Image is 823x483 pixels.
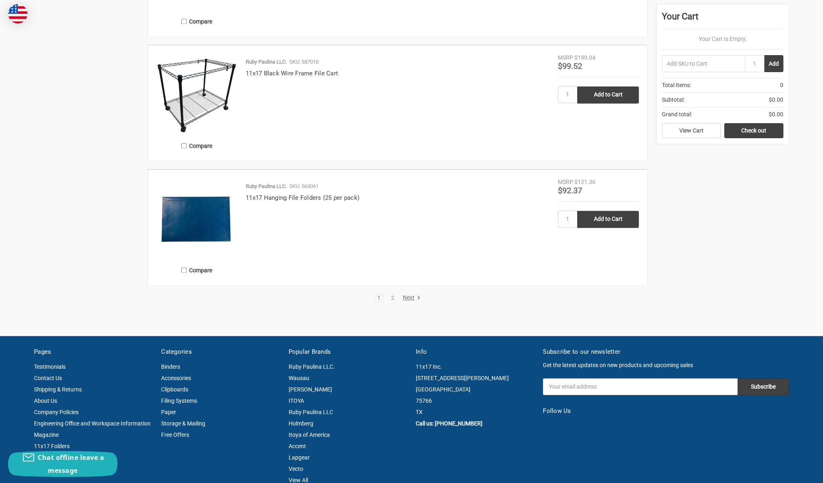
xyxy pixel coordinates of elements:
[289,409,333,415] a: Ruby Paulina LLC
[34,375,62,381] a: Contact Us
[34,386,82,393] a: Shipping & Returns
[34,409,79,415] a: Company Policies
[38,453,104,475] span: Chat offline leave a message
[289,347,407,357] h5: Popular Brands
[161,420,205,427] a: Storage & Mailing
[558,186,582,195] span: $92.37
[161,347,280,357] h5: Categories
[246,194,359,201] a: 11x17 Hanging File Folders (25 per pack)
[764,55,783,72] button: Add
[246,70,338,77] a: 11x17 Black Wire Frame File Cart
[289,58,319,66] p: SKU: 587010
[577,211,639,228] input: Add to Cart
[161,398,197,404] a: Filing Systems
[543,361,789,370] p: Get the latest updates on new products and upcoming sales
[156,178,237,259] img: 11x17 Hanging File Folders
[543,378,738,395] input: Your email address
[558,53,573,62] div: MSRP
[574,179,595,185] span: $121.36
[662,110,692,119] span: Grand total:
[8,4,28,24] img: duty and tax information for United States
[161,363,180,370] a: Binders
[8,451,117,477] button: Chat offline leave a message
[662,55,745,72] input: Add SKU to Cart
[34,443,70,449] a: 11x17 Folders
[161,432,189,438] a: Free Offers
[416,361,534,418] address: 11x17 Inc. [STREET_ADDRESS][PERSON_NAME] [GEOGRAPHIC_DATA] 75766 TX
[289,398,304,404] a: ITOYA
[738,378,789,395] input: Subscribe
[289,182,319,190] p: SKU: 563061
[662,123,721,139] a: View Cart
[289,454,310,461] a: Lapgear
[34,420,151,438] a: Engineering Office and Workspace Information Magazine
[246,58,287,66] p: Ruby Paulina LLC.
[156,263,237,277] label: Compare
[388,295,397,301] a: 2
[181,19,187,24] input: Compare
[662,81,691,90] span: Total Items:
[34,347,153,357] h5: Pages
[181,267,187,273] input: Compare
[34,363,66,370] a: Testimonials
[756,461,823,483] iframe: Google Customer Reviews
[289,386,332,393] a: [PERSON_NAME]
[662,35,783,43] p: Your Cart Is Empty.
[289,443,306,449] a: Accent
[161,386,188,393] a: Clipboards
[416,347,534,357] h5: Info
[769,110,783,119] span: $0.00
[558,178,573,186] div: MSRP
[400,294,421,301] a: Next
[558,61,582,71] span: $99.52
[289,466,303,472] a: Vecto
[246,182,287,190] p: Ruby Paulina LLC.
[662,96,685,104] span: Subtotal:
[289,375,309,381] a: Wausau
[577,86,639,103] input: Add to Cart
[156,15,237,28] label: Compare
[543,347,789,357] h5: Subscribe to our newsletter
[724,123,783,139] a: Check out
[156,53,237,135] img: 11x17 Black Wire Frame File Cart
[161,409,176,415] a: Paper
[34,398,57,404] a: About Us
[289,432,330,438] a: Itoya of America
[161,375,191,381] a: Accessories
[543,406,789,416] h5: Follow Us
[181,143,187,148] input: Compare
[289,420,313,427] a: Holmberg
[416,420,483,427] a: Call us: [PHONE_NUMBER]
[769,96,783,104] span: $0.00
[662,10,783,29] div: Your Cart
[574,54,595,61] span: $199.04
[289,363,335,370] a: Ruby Paulina LLC.
[374,295,383,301] a: 1
[156,139,237,152] label: Compare
[780,81,783,90] span: 0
